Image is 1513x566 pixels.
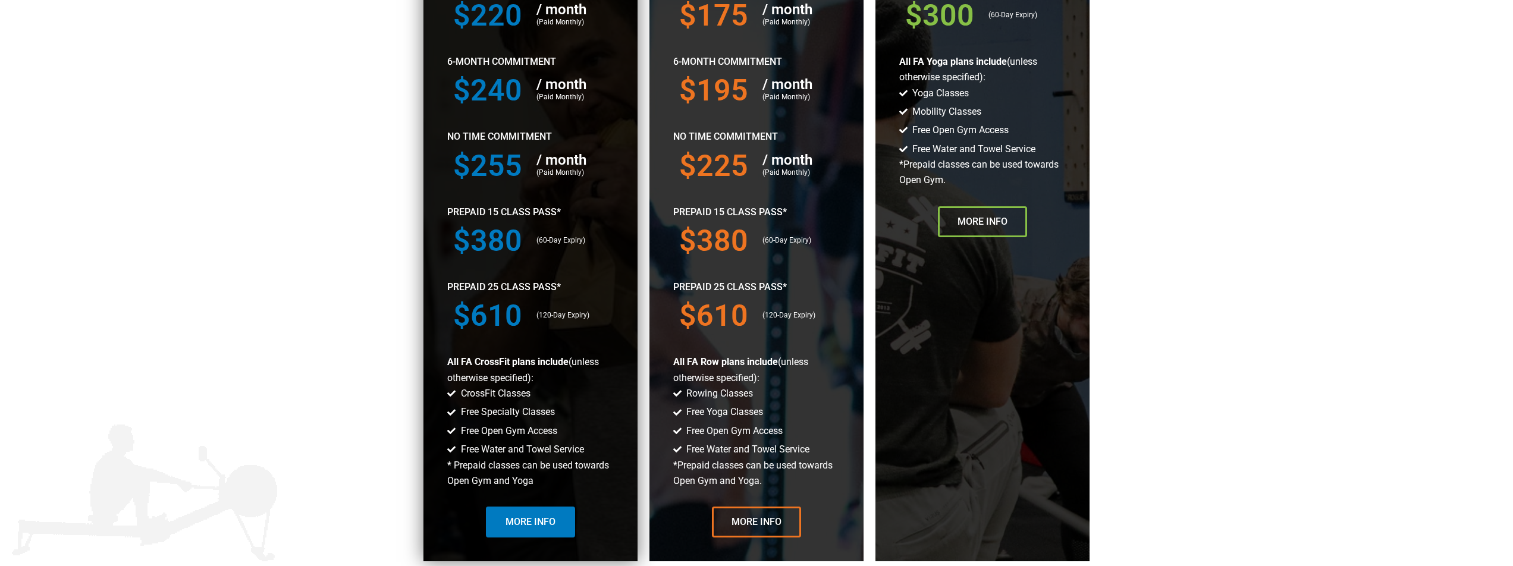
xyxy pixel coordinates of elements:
[506,517,555,527] span: More Info
[453,301,525,331] h3: $610
[447,279,614,295] p: Prepaid 25 Class Pass*
[486,507,575,537] a: More Info
[899,157,1066,188] p: *Prepaid classes can be used towards Open Gym.
[762,310,834,322] p: (120-Day Expiry)
[536,77,608,92] h5: / month
[683,442,809,457] span: Free Water and Towel Service
[536,92,608,103] p: (Paid Monthly)
[899,56,1007,67] b: All FA Yoga plans include
[453,1,525,30] h3: $220
[447,458,614,489] p: * Prepaid classes can be used towards Open Gym and Yoga
[683,386,753,401] span: Rowing Classes
[679,301,751,331] h3: $610
[909,141,1035,157] span: Free Water and Towel Service
[458,423,557,439] span: Free Open Gym Access
[673,279,840,295] p: Prepaid 25 Class Pass*
[453,76,525,105] h3: $240
[536,167,608,179] p: (Paid Monthly)
[536,310,608,322] p: (120-Day Expiry)
[679,151,751,181] h3: $225
[447,129,614,144] p: No Time Commitment
[447,205,614,220] p: Prepaid 15 Class Pass*
[673,129,840,144] p: No Time Commitment
[453,151,525,181] h3: $255
[732,517,781,527] span: More Info
[909,122,1009,138] span: Free Open Gym Access
[988,10,1060,21] p: (60-Day Expiry)
[679,226,751,256] h3: $380
[958,217,1007,227] span: More Info
[762,235,834,247] p: (60-Day Expiry)
[762,167,834,179] p: (Paid Monthly)
[762,77,834,92] h5: / month
[458,404,555,420] span: Free Specialty Classes
[458,386,531,401] span: CrossFit Classes
[762,153,834,167] h5: / month
[673,356,778,367] b: All FA Row plans include
[536,153,608,167] h5: / month
[536,17,608,29] p: (Paid Monthly)
[909,86,969,101] span: Yoga Classes
[762,17,834,29] p: (Paid Monthly)
[673,205,840,220] p: Prepaid 15 Class Pass*
[909,104,981,120] span: Mobility Classes
[673,458,840,489] p: *Prepaid classes can be used towards Open Gym and Yoga.
[458,442,584,457] span: Free Water and Towel Service
[683,423,783,439] span: Free Open Gym Access
[899,54,1066,86] p: (unless otherwise specified):
[938,206,1027,237] a: More Info
[683,404,763,420] span: Free Yoga Classes
[447,356,569,367] b: All FA CrossFit plans include
[679,76,751,105] h3: $195
[712,507,801,537] a: More Info
[905,1,977,30] h3: $300
[447,354,614,386] p: (unless otherwise specified):
[536,2,608,17] h5: / month
[673,354,840,386] p: (unless otherwise specified):
[673,54,840,70] p: 6-Month Commitment
[762,92,834,103] p: (Paid Monthly)
[762,2,834,17] h5: / month
[536,235,608,247] p: (60-Day Expiry)
[679,1,751,30] h3: $175
[453,226,525,256] h3: $380
[447,54,614,70] p: 6-Month Commitment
